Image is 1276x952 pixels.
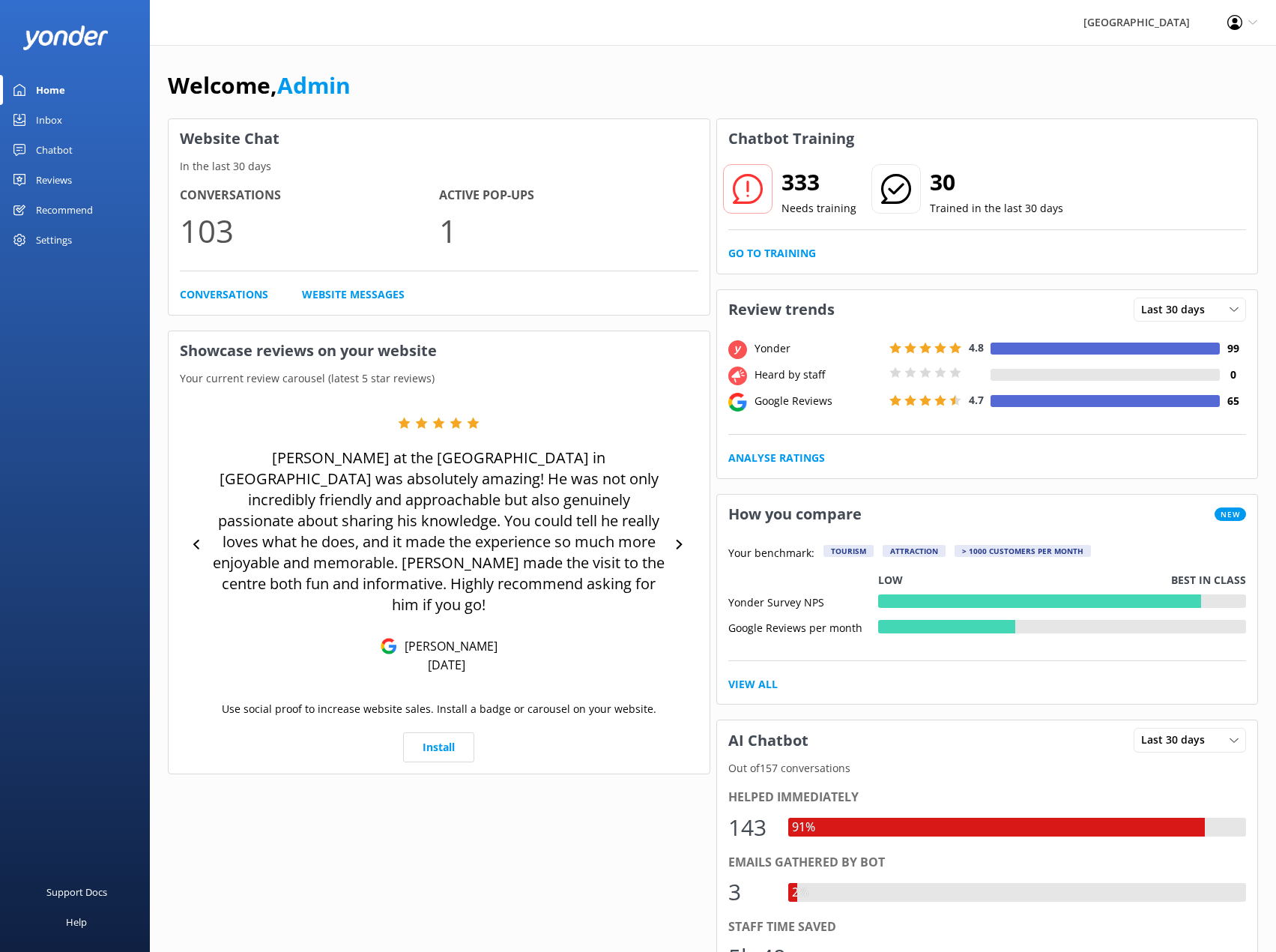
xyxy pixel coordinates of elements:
h3: Review trends [717,290,846,329]
img: yonder-white-logo.png [22,25,109,50]
p: [PERSON_NAME] [397,638,498,654]
p: Use social proof to increase website sales. Install a badge or carousel on your website. [222,701,656,717]
p: Needs training [781,200,856,217]
span: 4.8 [969,340,984,355]
div: > 1000 customers per month [955,545,1091,557]
p: Low [878,572,903,588]
h3: AI Chatbot [717,721,820,760]
a: Install [403,732,474,762]
h4: Conversations [180,186,439,205]
div: 3 [728,874,773,910]
div: Settings [36,225,72,255]
div: Support Docs [46,877,107,907]
div: Tourism [823,545,874,557]
a: Go to Training [728,245,816,262]
span: Last 30 days [1141,732,1214,748]
div: Reviews [36,165,72,195]
span: New [1215,507,1246,521]
span: 4.7 [969,393,984,407]
span: Last 30 days [1141,301,1214,318]
a: Admin [277,70,351,100]
a: Website Messages [302,286,405,303]
h2: 30 [930,164,1063,200]
p: 103 [180,205,439,256]
div: 91% [788,818,819,837]
div: 143 [728,810,773,846]
a: View All [728,676,778,693]
div: Home [36,75,65,105]
div: 2% [788,883,812,903]
div: Google Reviews [751,393,886,409]
h1: Welcome, [168,67,351,103]
h4: Active Pop-ups [439,186,698,205]
h4: 0 [1220,367,1246,383]
div: Google Reviews per month [728,620,878,633]
a: Analyse Ratings [728,450,825,466]
div: Yonder Survey NPS [728,594,878,608]
p: [DATE] [428,657,465,673]
div: Heard by staff [751,367,886,383]
p: Out of 157 conversations [717,760,1258,777]
div: Chatbot [36,135,73,165]
div: Recommend [36,195,93,225]
div: Inbox [36,105,62,135]
p: In the last 30 days [169,158,710,175]
h3: Website Chat [169,119,710,158]
div: Emails gathered by bot [728,853,1247,873]
h2: 333 [781,164,856,200]
h3: Chatbot Training [717,119,865,158]
div: Helped immediately [728,788,1247,807]
h3: Showcase reviews on your website [169,331,710,370]
div: Attraction [883,545,946,557]
p: Your current review carousel (latest 5 star reviews) [169,370,710,387]
p: Best in class [1171,572,1246,588]
h4: 65 [1220,393,1246,409]
p: 1 [439,205,698,256]
p: Trained in the last 30 days [930,200,1063,217]
p: [PERSON_NAME] at the [GEOGRAPHIC_DATA] in [GEOGRAPHIC_DATA] was absolutely amazing! He was not on... [210,448,668,615]
div: Help [66,907,87,937]
div: Staff time saved [728,918,1247,937]
h4: 99 [1220,340,1246,357]
div: Yonder [751,340,886,357]
img: Google Reviews [381,638,397,654]
a: Conversations [180,286,268,303]
p: Your benchmark: [728,545,814,563]
h3: How you compare [717,495,873,534]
